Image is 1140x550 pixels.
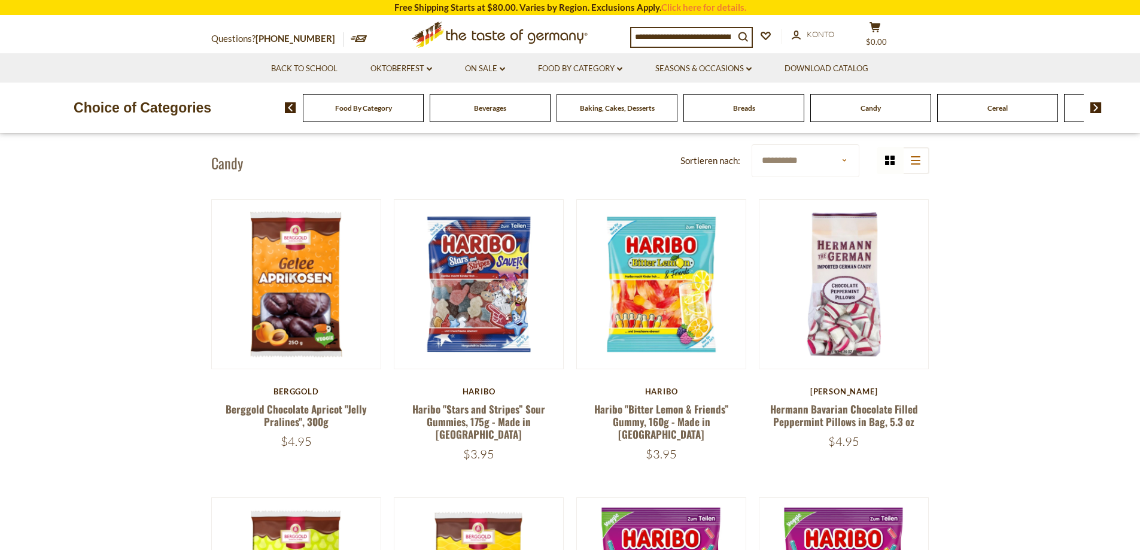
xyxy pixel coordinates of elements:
[281,434,312,449] span: $4.95
[858,22,893,51] button: $0.00
[759,387,929,396] div: [PERSON_NAME]
[211,387,382,396] div: Berggold
[394,200,564,369] img: Haribo "Stars and Stripes” Sour Gummies, 175g - Made in Germany
[370,62,432,75] a: Oktoberfest
[759,200,929,369] img: Hermann Bavarian Chocolate Filled Peppermint Pillows in Bag, 5.3 oz
[580,104,655,113] a: Baking, Cakes, Desserts
[861,104,881,113] a: Candy
[211,31,344,47] p: Questions?
[256,33,335,44] a: [PHONE_NUMBER]
[733,104,755,113] a: Breads
[594,402,729,442] a: Haribo "Bitter Lemon & Friends” Gummy, 160g - Made in [GEOGRAPHIC_DATA]
[866,37,887,47] span: $0.00
[412,402,545,442] a: Haribo "Stars and Stripes” Sour Gummies, 175g - Made in [GEOGRAPHIC_DATA]
[335,104,392,113] a: Food By Category
[394,387,564,396] div: Haribo
[770,402,918,429] a: Hermann Bavarian Chocolate Filled Peppermint Pillows in Bag, 5.3 oz
[646,446,677,461] span: $3.95
[828,434,859,449] span: $4.95
[474,104,506,113] a: Beverages
[785,62,868,75] a: Download Catalog
[212,200,381,369] img: Berggold Chocolate Apricot "Jelly Pralines", 300g
[807,29,834,39] span: Konto
[576,387,747,396] div: Haribo
[226,402,367,429] a: Berggold Chocolate Apricot "Jelly Pralines", 300g
[792,28,834,41] a: Konto
[680,153,740,168] label: Sortieren nach:
[577,200,746,369] img: Haribo "Bitter Lemon & Friends” Gummy, 160g - Made in Germany
[271,62,338,75] a: Back to School
[463,446,494,461] span: $3.95
[285,102,296,113] img: previous arrow
[538,62,622,75] a: Food By Category
[987,104,1008,113] a: Cereal
[1090,102,1102,113] img: next arrow
[465,62,505,75] a: On Sale
[655,62,752,75] a: Seasons & Occasions
[661,2,746,13] a: Click here for details.
[211,154,243,172] h1: Candy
